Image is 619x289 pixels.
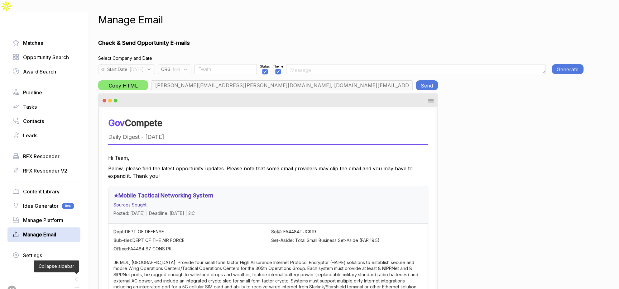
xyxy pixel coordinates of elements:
strong: Sub-tier: [113,238,132,243]
span: Beta [62,203,74,209]
h1: Check & Send Opportunity E-mails [98,39,583,47]
button: Copy HTML [98,80,148,90]
div: Daily Digest - [DATE] [108,133,428,141]
a: Opportunity Search [12,54,75,61]
h1: Manage Email [98,12,163,27]
span: Leads [23,132,37,139]
span: RFX Responder [23,153,60,160]
span: Manage Email [23,231,56,238]
span: Compete [125,118,162,128]
strong: Set-Aside: [271,238,294,243]
strong: Dept: [113,229,125,234]
a: RFX Responder V2 [12,167,75,174]
span: Manage Platform [23,216,63,224]
a: Leads [12,132,75,139]
p: Hi Team, [108,154,428,162]
a: Award Search [12,68,75,75]
button: Generate E-mail [552,64,583,74]
strong: Sol#: [271,229,282,234]
input: User FirstName [194,64,257,74]
span: Matches [23,39,43,47]
span: Gov [108,118,125,128]
span: Idea Generator [23,202,59,210]
a: Mobile Tactical Networking System [118,192,213,199]
button: Send [416,80,438,90]
span: RFX Responder V2 [23,167,67,174]
div: DEPT OF DEFENSE [113,229,265,235]
a: Manage Platform [12,216,75,224]
div: DEPT OF THE AIR FORCE [113,237,265,244]
span: Pipeline [23,89,42,96]
a: Pipeline [12,89,75,96]
span: Tasks [23,103,37,111]
div: Posted: [DATE] | Deadline: [DATE] | 2iC [113,210,423,216]
a: Content Library [12,188,75,195]
span: Content Library [23,188,60,195]
span: : MH [170,66,180,73]
span: Opportunity Search [23,54,69,61]
p: Below, please find the latest opportunity updates. Please note that some email providers may clip... [108,165,428,180]
a: Matches [12,39,75,47]
input: Emails [151,80,413,90]
span: Theme [273,64,283,69]
span: Total Small Business Set-Aside (FAR 19.5) [295,238,380,243]
span: ORG [161,66,170,73]
span: Settings [23,252,42,259]
div: FA4484 87 CONS PK [113,246,265,252]
span: : [DATE] [127,66,143,73]
a: Settings [12,252,75,259]
a: Manage Email [12,231,75,238]
h3: ★ [113,191,416,200]
span: Sources Sought [113,202,146,207]
span: Start Date [107,66,127,73]
a: RFX Responder [12,153,75,160]
span: Status [260,64,270,69]
a: Idea GeneratorBeta [12,202,75,210]
span: Contacts [23,117,44,125]
strong: Office: [113,246,128,251]
span: FA4484TUCK19 [283,229,316,234]
span: Award Search [23,68,56,75]
h4: Select Company and Date [98,55,583,61]
a: Tasks [12,103,75,111]
a: Contacts [12,117,75,125]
